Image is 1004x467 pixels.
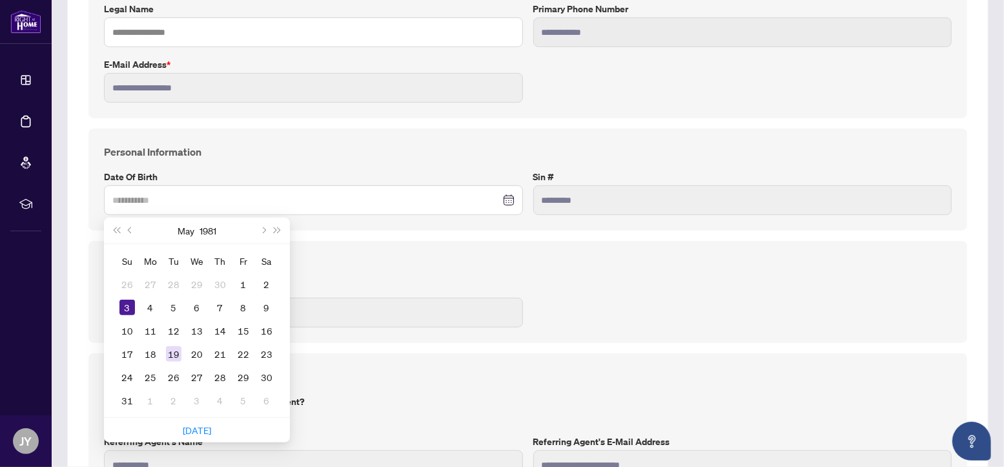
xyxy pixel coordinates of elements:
[259,393,274,408] div: 6
[143,393,158,408] div: 1
[116,342,139,366] td: 1981-05-17
[10,10,41,34] img: logo
[139,342,162,366] td: 1981-05-18
[119,323,135,338] div: 10
[119,300,135,315] div: 3
[255,296,278,319] td: 1981-05-09
[162,366,185,389] td: 1981-05-26
[255,389,278,412] td: 1981-06-06
[232,342,255,366] td: 1981-05-22
[139,249,162,273] th: Mo
[162,249,185,273] th: Tu
[232,249,255,273] th: Fr
[119,276,135,292] div: 26
[209,273,232,296] td: 1981-04-30
[189,276,205,292] div: 29
[20,432,32,450] span: JY
[166,300,181,315] div: 5
[185,273,209,296] td: 1981-04-29
[212,323,228,338] div: 14
[116,319,139,342] td: 1981-05-10
[139,319,162,342] td: 1981-05-11
[256,218,270,244] button: Next month (PageDown)
[232,273,255,296] td: 1981-05-01
[212,346,228,362] div: 21
[209,319,232,342] td: 1981-05-14
[178,218,194,244] button: Choose a month
[185,296,209,319] td: 1981-05-06
[143,323,158,338] div: 11
[143,346,158,362] div: 18
[209,389,232,412] td: 1981-06-04
[139,389,162,412] td: 1981-06-01
[119,346,135,362] div: 17
[139,273,162,296] td: 1981-04-27
[952,422,991,461] button: Open asap
[189,300,205,315] div: 6
[162,319,185,342] td: 1981-05-12
[166,323,181,338] div: 12
[116,249,139,273] th: Su
[259,346,274,362] div: 23
[104,170,523,184] label: Date of Birth
[189,346,205,362] div: 20
[533,170,952,184] label: Sin #
[236,300,251,315] div: 8
[236,369,251,385] div: 29
[200,218,216,244] button: Choose a year
[166,276,181,292] div: 28
[104,2,523,16] label: Legal Name
[255,319,278,342] td: 1981-05-16
[139,366,162,389] td: 1981-05-25
[236,276,251,292] div: 1
[189,323,205,338] div: 13
[104,282,523,296] label: HST#
[162,296,185,319] td: 1981-05-05
[116,366,139,389] td: 1981-05-24
[255,273,278,296] td: 1981-05-02
[166,393,181,408] div: 2
[232,319,255,342] td: 1981-05-15
[162,273,185,296] td: 1981-04-28
[104,435,523,449] label: Referring Agent's Name
[185,389,209,412] td: 1981-06-03
[236,346,251,362] div: 22
[259,369,274,385] div: 30
[104,57,523,72] label: E-mail Address
[119,393,135,408] div: 31
[166,346,181,362] div: 19
[189,369,205,385] div: 27
[162,389,185,412] td: 1981-06-02
[212,276,228,292] div: 30
[232,296,255,319] td: 1981-05-08
[104,256,952,272] h4: Joining Profile
[123,218,138,244] button: Previous month (PageUp)
[212,300,228,315] div: 7
[189,393,205,408] div: 3
[183,424,211,436] a: [DATE]
[119,369,135,385] div: 24
[209,342,232,366] td: 1981-05-21
[185,319,209,342] td: 1981-05-13
[209,249,232,273] th: Th
[162,342,185,366] td: 1981-05-19
[232,366,255,389] td: 1981-05-29
[271,218,285,244] button: Next year (Control + right)
[116,389,139,412] td: 1981-05-31
[109,218,123,244] button: Last year (Control + left)
[166,369,181,385] div: 26
[185,342,209,366] td: 1981-05-20
[259,300,274,315] div: 9
[236,323,251,338] div: 15
[104,395,952,409] label: Were you referred by a [PERSON_NAME] Agent?
[212,393,228,408] div: 4
[143,300,158,315] div: 4
[232,389,255,412] td: 1981-06-05
[255,366,278,389] td: 1981-05-30
[236,393,251,408] div: 5
[116,273,139,296] td: 1981-04-26
[104,369,952,384] h4: Referral
[212,369,228,385] div: 28
[185,249,209,273] th: We
[209,296,232,319] td: 1981-05-07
